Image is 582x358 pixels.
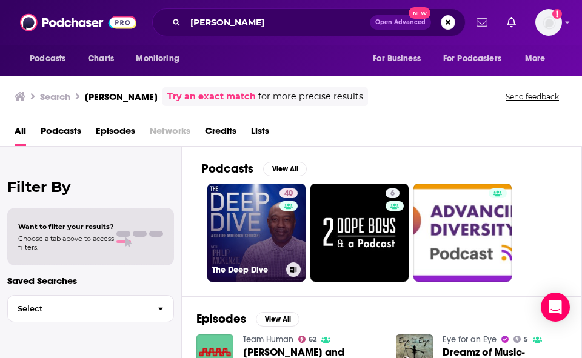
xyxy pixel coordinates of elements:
[279,188,298,198] a: 40
[15,121,26,146] a: All
[472,12,492,33] a: Show notifications dropdown
[390,188,395,200] span: 6
[7,178,174,196] h2: Filter By
[196,311,299,327] a: EpisodesView All
[8,305,148,313] span: Select
[535,9,562,36] span: Logged in as alisoncerri
[243,334,293,345] a: Team Human
[127,47,195,70] button: open menu
[212,265,281,275] h3: The Deep Dive
[7,275,174,287] p: Saved Searches
[96,121,135,146] a: Episodes
[541,293,570,322] div: Open Intercom Messenger
[370,15,431,30] button: Open AdvancedNew
[7,295,174,322] button: Select
[80,47,121,70] a: Charts
[30,50,65,67] span: Podcasts
[18,222,114,231] span: Want to filter your results?
[256,312,299,327] button: View All
[205,121,236,146] a: Credits
[201,161,307,176] a: PodcastsView All
[552,9,562,19] svg: Add a profile image
[502,12,521,33] a: Show notifications dropdown
[373,50,421,67] span: For Business
[20,11,136,34] img: Podchaser - Follow, Share and Rate Podcasts
[443,334,497,345] a: Eye for an Eye
[525,50,546,67] span: More
[263,162,307,176] button: View All
[150,121,190,146] span: Networks
[535,9,562,36] img: User Profile
[284,188,293,200] span: 40
[167,90,256,104] a: Try an exact match
[186,13,370,32] input: Search podcasts, credits, & more...
[535,9,562,36] button: Show profile menu
[364,47,436,70] button: open menu
[409,7,430,19] span: New
[309,337,316,342] span: 62
[207,184,306,282] a: 40The Deep Dive
[310,184,409,282] a: 6
[502,91,563,102] button: Send feedback
[41,121,81,146] a: Podcasts
[513,336,529,343] a: 5
[196,311,246,327] h2: Episodes
[88,50,114,67] span: Charts
[18,234,114,251] span: Choose a tab above to access filters.
[152,8,466,36] div: Search podcasts, credits, & more...
[298,336,317,343] a: 62
[201,161,253,176] h2: Podcasts
[251,121,269,146] a: Lists
[85,91,158,102] h3: [PERSON_NAME]
[524,337,528,342] span: 5
[517,47,561,70] button: open menu
[375,19,426,25] span: Open Advanced
[136,50,179,67] span: Monitoring
[435,47,519,70] button: open menu
[21,47,81,70] button: open menu
[386,188,400,198] a: 6
[258,90,363,104] span: for more precise results
[443,50,501,67] span: For Podcasters
[40,91,70,102] h3: Search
